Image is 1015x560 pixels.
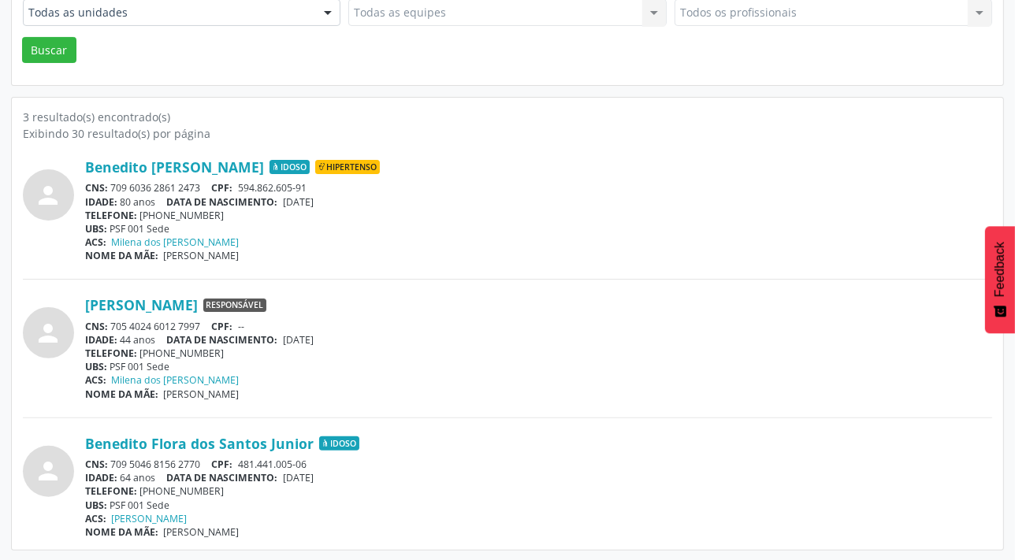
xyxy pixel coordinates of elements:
[315,160,380,174] span: Hipertenso
[85,458,108,471] span: CNS:
[85,320,992,333] div: 705 4024 6012 7997
[85,222,107,235] span: UBS:
[238,181,307,195] span: 594.862.605-91
[283,333,314,347] span: [DATE]
[270,160,310,174] span: Idoso
[85,499,992,512] div: PSF 001 Sede
[85,209,992,222] div: [PHONE_NUMBER]
[85,181,108,195] span: CNS:
[85,333,117,347] span: IDADE:
[28,5,308,20] span: Todas as unidades
[35,181,63,210] i: person
[85,484,992,498] div: [PHONE_NUMBER]
[85,333,992,347] div: 44 anos
[85,347,992,360] div: [PHONE_NUMBER]
[35,319,63,347] i: person
[238,458,307,471] span: 481.441.005-06
[85,347,137,360] span: TELEFONE:
[167,333,278,347] span: DATA DE NASCIMENTO:
[212,181,233,195] span: CPF:
[112,373,240,387] a: Milena dos [PERSON_NAME]
[85,525,158,539] span: NOME DA MÃE:
[85,181,992,195] div: 709 6036 2861 2473
[85,373,106,387] span: ACS:
[164,525,240,539] span: [PERSON_NAME]
[85,499,107,512] span: UBS:
[85,471,117,484] span: IDADE:
[85,512,106,525] span: ACS:
[85,320,108,333] span: CNS:
[85,195,992,209] div: 80 anos
[167,195,278,209] span: DATA DE NASCIMENTO:
[985,226,1015,333] button: Feedback - Mostrar pesquisa
[85,471,992,484] div: 64 anos
[85,296,198,313] a: [PERSON_NAME]
[85,249,158,262] span: NOME DA MÃE:
[112,235,240,249] a: Milena dos [PERSON_NAME]
[203,299,266,313] span: Responsável
[23,109,992,125] div: 3 resultado(s) encontrado(s)
[85,360,107,373] span: UBS:
[22,37,76,64] button: Buscar
[85,458,992,471] div: 709 5046 8156 2770
[164,249,240,262] span: [PERSON_NAME]
[283,471,314,484] span: [DATE]
[85,222,992,235] div: PSF 001 Sede
[167,471,278,484] span: DATA DE NASCIMENTO:
[85,209,137,222] span: TELEFONE:
[164,388,240,401] span: [PERSON_NAME]
[112,512,188,525] a: [PERSON_NAME]
[35,457,63,485] i: person
[283,195,314,209] span: [DATE]
[212,320,233,333] span: CPF:
[85,195,117,209] span: IDADE:
[993,242,1007,297] span: Feedback
[85,484,137,498] span: TELEFONE:
[212,458,233,471] span: CPF:
[85,158,264,176] a: Benedito [PERSON_NAME]
[85,235,106,249] span: ACS:
[238,320,244,333] span: --
[85,388,158,401] span: NOME DA MÃE:
[319,436,359,451] span: Idoso
[85,360,992,373] div: PSF 001 Sede
[85,435,314,452] a: Benedito Flora dos Santos Junior
[23,125,992,142] div: Exibindo 30 resultado(s) por página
